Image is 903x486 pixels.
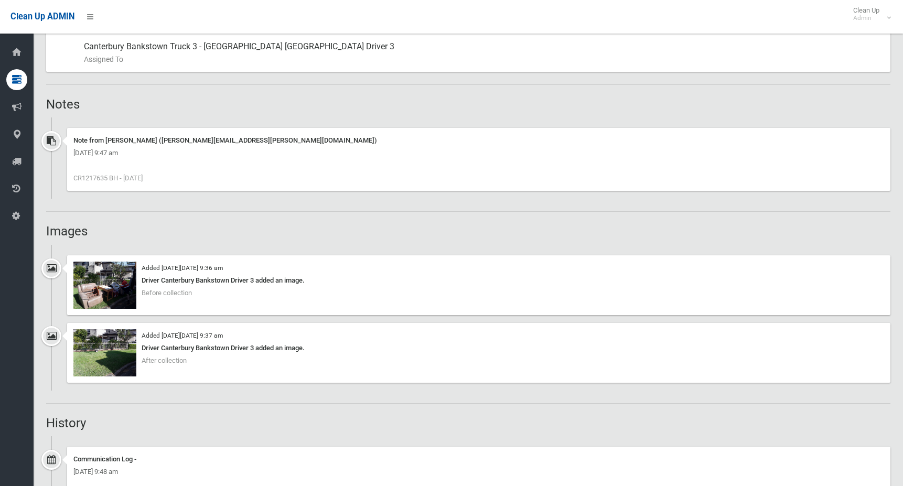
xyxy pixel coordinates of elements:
span: After collection [142,357,187,364]
div: [DATE] 9:47 am [73,147,884,159]
h2: History [46,416,890,430]
span: Before collection [142,289,192,297]
div: Driver Canterbury Bankstown Driver 3 added an image. [73,342,884,354]
div: Note from [PERSON_NAME] ([PERSON_NAME][EMAIL_ADDRESS][PERSON_NAME][DOMAIN_NAME]) [73,134,884,147]
div: Canterbury Bankstown Truck 3 - [GEOGRAPHIC_DATA] [GEOGRAPHIC_DATA] Driver 3 [84,34,882,72]
small: Added [DATE][DATE] 9:36 am [142,264,223,272]
span: CR1217635 BH - [DATE] [73,174,143,182]
img: 2025-02-2809.36.00554658420197640570.jpg [73,262,136,309]
div: Driver Canterbury Bankstown Driver 3 added an image. [73,274,884,287]
span: Clean Up [848,6,890,22]
div: [DATE] 9:48 am [73,466,884,478]
img: 2025-02-2809.37.272917401888380413638.jpg [73,329,136,376]
h2: Images [46,224,890,238]
span: Clean Up ADMIN [10,12,74,21]
div: Communication Log - [73,453,884,466]
small: Admin [853,14,879,22]
h2: Notes [46,98,890,111]
small: Assigned To [84,53,882,66]
small: Added [DATE][DATE] 9:37 am [142,332,223,339]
